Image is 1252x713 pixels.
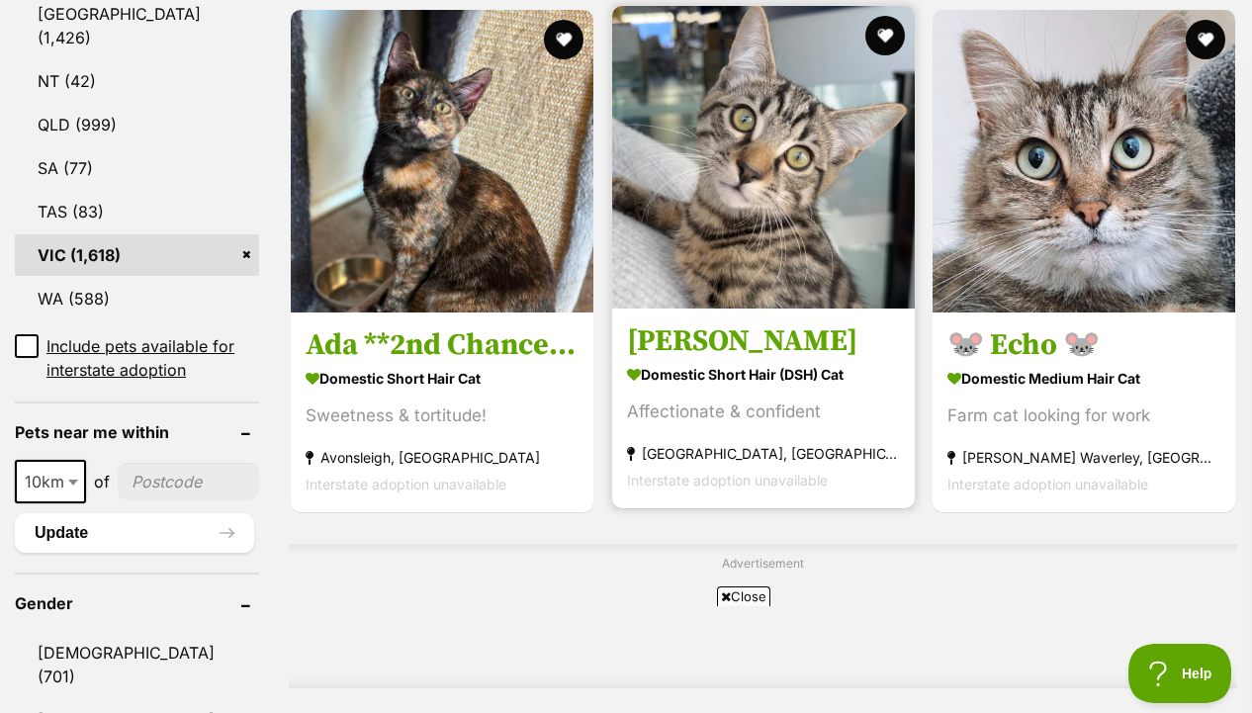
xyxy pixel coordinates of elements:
[15,632,259,697] a: [DEMOGRAPHIC_DATA] (701)
[15,513,254,553] button: Update
[612,308,915,508] a: [PERSON_NAME] Domestic Short Hair (DSH) Cat Affectionate & confident [GEOGRAPHIC_DATA], [GEOGRAPH...
[627,440,900,467] strong: [GEOGRAPHIC_DATA], [GEOGRAPHIC_DATA]
[15,147,259,189] a: SA (77)
[94,470,110,493] span: of
[947,326,1220,364] h3: 🐭 Echo 🐭
[15,60,259,102] a: NT (42)
[306,364,579,393] strong: Domestic Short Hair Cat
[15,234,259,276] a: VIC (1,618)
[947,444,1220,471] strong: [PERSON_NAME] Waverley, [GEOGRAPHIC_DATA]
[266,614,986,703] iframe: Advertisement
[289,544,1237,689] div: Advertisement
[46,334,259,382] span: Include pets available for interstate adoption
[947,476,1148,492] span: Interstate adoption unavailable
[612,6,915,309] img: Ollie - Domestic Short Hair (DSH) Cat
[15,191,259,232] a: TAS (83)
[627,360,900,389] strong: Domestic Short Hair (DSH) Cat
[306,402,579,429] div: Sweetness & tortitude!
[15,278,259,319] a: WA (588)
[1186,20,1225,59] button: favourite
[544,20,583,59] button: favourite
[291,312,593,512] a: Ada **2nd Chance Cat Rescue** Domestic Short Hair Cat Sweetness & tortitude! Avonsleigh, [GEOGRAP...
[291,10,593,312] img: Ada **2nd Chance Cat Rescue** - Domestic Short Hair Cat
[947,402,1220,429] div: Farm cat looking for work
[1128,644,1232,703] iframe: Help Scout Beacon - Open
[15,334,259,382] a: Include pets available for interstate adoption
[947,364,1220,393] strong: Domestic Medium Hair Cat
[15,460,86,503] span: 10km
[627,472,828,489] span: Interstate adoption unavailable
[118,463,259,500] input: postcode
[933,10,1235,312] img: 🐭 Echo 🐭 - Domestic Medium Hair Cat
[717,586,770,606] span: Close
[15,594,259,612] header: Gender
[17,468,84,495] span: 10km
[627,399,900,425] div: Affectionate & confident
[15,423,259,441] header: Pets near me within
[306,444,579,471] strong: Avonsleigh, [GEOGRAPHIC_DATA]
[864,16,904,55] button: favourite
[933,312,1235,512] a: 🐭 Echo 🐭 Domestic Medium Hair Cat Farm cat looking for work [PERSON_NAME] Waverley, [GEOGRAPHIC_D...
[306,476,506,492] span: Interstate adoption unavailable
[627,322,900,360] h3: [PERSON_NAME]
[306,326,579,364] h3: Ada **2nd Chance Cat Rescue**
[15,104,259,145] a: QLD (999)
[403,579,1123,668] iframe: Advertisement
